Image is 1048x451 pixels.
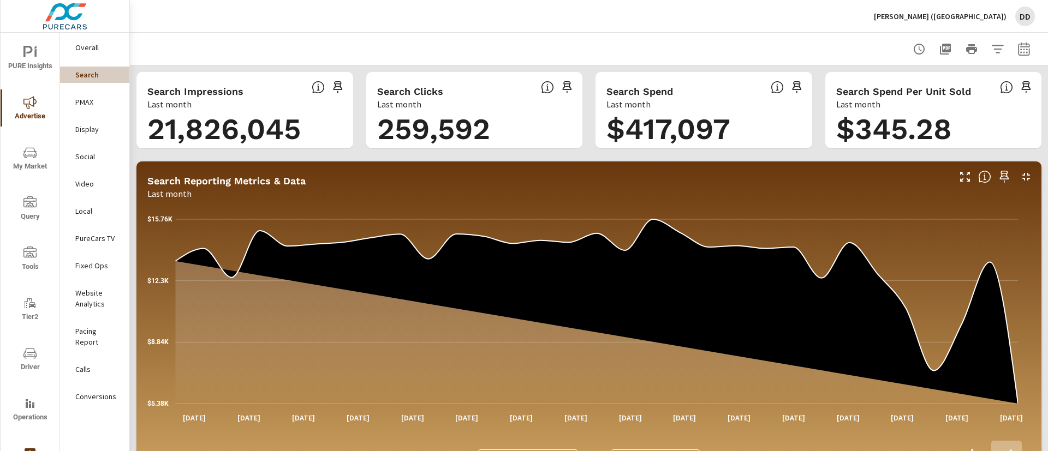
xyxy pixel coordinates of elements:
p: Display [75,124,121,135]
p: [DATE] [938,412,976,423]
div: Conversions [60,388,129,405]
p: Last month [377,98,421,111]
h1: $345.28 [836,111,1031,148]
div: Search [60,67,129,83]
p: Search [75,69,121,80]
p: [DATE] [284,412,323,423]
p: PMAX [75,97,121,107]
p: Conversions [75,391,121,402]
p: [DATE] [502,412,540,423]
h5: Search Clicks [377,86,443,97]
p: [DATE] [720,412,758,423]
button: Print Report [961,38,982,60]
p: [DATE] [992,412,1031,423]
p: [DATE] [665,412,704,423]
span: Tools [4,246,56,273]
div: DD [1015,7,1035,26]
button: Minimize Widget [1017,168,1035,185]
h5: Search Spend Per Unit Sold [836,86,971,97]
p: [DATE] [394,412,432,423]
span: Tier2 [4,297,56,323]
h5: Search Reporting Metrics & Data [147,175,306,187]
button: Select Date Range [1013,38,1035,60]
h5: Search Impressions [147,86,243,97]
div: Display [60,121,129,137]
p: [DATE] [557,412,595,423]
span: The number of times an ad was shown on your behalf. [Source: This data is provided by the Search ... [312,81,325,94]
div: PureCars TV [60,230,129,246]
p: Video [75,178,121,189]
div: Local [60,203,129,219]
span: Query [4,196,56,223]
text: $5.38K [147,400,169,407]
div: Website Analytics [60,285,129,312]
div: Social [60,148,129,165]
p: [DATE] [775,412,813,423]
p: [PERSON_NAME] ([GEOGRAPHIC_DATA]) [874,11,1007,21]
h1: $417,097 [606,111,801,148]
p: [DATE] [829,412,867,423]
p: Pacing Report [75,326,121,347]
span: Save this to your personalized report [329,79,347,96]
div: PMAX [60,94,129,110]
span: The amount of money spent on advertising during the period. [Source: This data is provided by the... [771,81,784,94]
p: Overall [75,42,121,53]
div: Video [60,176,129,192]
span: Save this to your personalized report [996,168,1013,185]
p: Last month [147,98,192,111]
p: [DATE] [611,412,650,423]
p: PureCars TV [75,233,121,244]
p: Last month [606,98,651,111]
div: Calls [60,361,129,377]
button: "Export Report to PDF" [934,38,956,60]
p: Fixed Ops [75,260,121,271]
p: Local [75,206,121,217]
p: [DATE] [339,412,377,423]
div: Overall [60,39,129,56]
p: [DATE] [230,412,268,423]
p: Last month [147,187,192,200]
h5: Search Spend [606,86,673,97]
span: PURE Insights [4,46,56,73]
p: Social [75,151,121,162]
div: Fixed Ops [60,257,129,274]
span: Save this to your personalized report [558,79,576,96]
p: Last month [836,98,880,111]
p: [DATE] [448,412,486,423]
span: Search Spend - The amount of money spent on advertising during the period. [Source: This data is ... [1000,81,1013,94]
span: Driver [4,347,56,374]
text: $15.76K [147,215,172,223]
button: Apply Filters [987,38,1009,60]
text: $8.84K [147,338,169,346]
span: Save this to your personalized report [1017,79,1035,96]
h1: 259,592 [377,111,572,148]
h1: 21,826,045 [147,111,342,148]
text: $12.3K [147,277,169,285]
p: Calls [75,364,121,375]
button: Make Fullscreen [956,168,974,185]
p: [DATE] [175,412,213,423]
div: Pacing Report [60,323,129,350]
span: The number of times an ad was clicked by a consumer. [Source: This data is provided by the Search... [541,81,554,94]
span: Operations [4,397,56,424]
span: My Market [4,146,56,173]
p: [DATE] [883,412,921,423]
span: Save this to your personalized report [788,79,806,96]
span: Understand performance data overtime and see how metrics compare to each other. [978,170,991,183]
span: Advertise [4,96,56,123]
p: Website Analytics [75,287,121,309]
